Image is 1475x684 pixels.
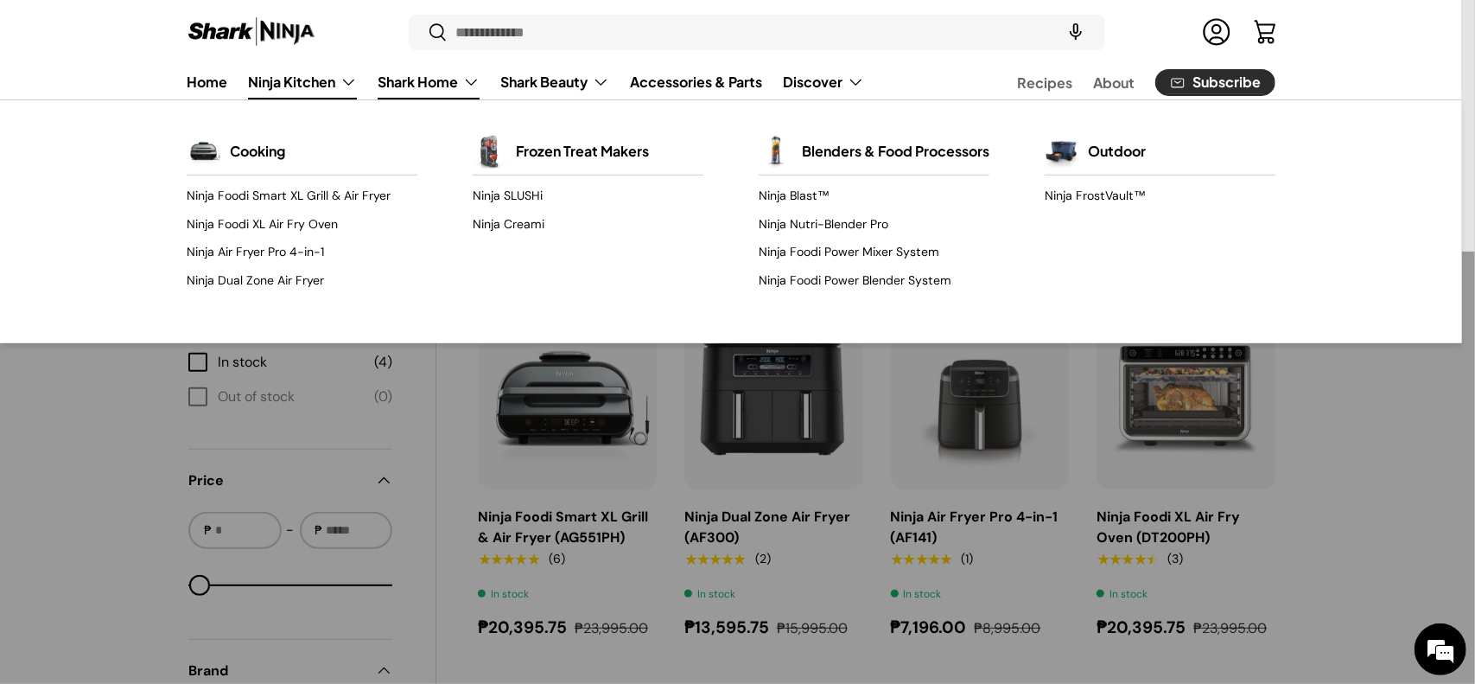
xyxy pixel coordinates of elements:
span: We're online! [100,218,238,393]
a: Recipes [1017,66,1072,99]
div: Minimize live chat window [283,9,325,50]
a: Accessories & Parts [630,65,762,99]
textarea: Type your message and hit 'Enter' [9,472,329,533]
a: Home [187,65,227,99]
summary: Ninja Kitchen [238,65,367,99]
img: Shark Ninja Philippines [187,16,316,49]
summary: Shark Home [367,65,490,99]
summary: Shark Beauty [490,65,620,99]
span: Subscribe [1193,76,1262,90]
nav: Secondary [976,65,1275,99]
speech-search-button: Search by voice [1048,14,1103,52]
a: Subscribe [1155,69,1275,96]
a: About [1093,66,1135,99]
summary: Discover [772,65,874,99]
div: Chat with us now [90,97,290,119]
nav: Primary [187,65,864,99]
